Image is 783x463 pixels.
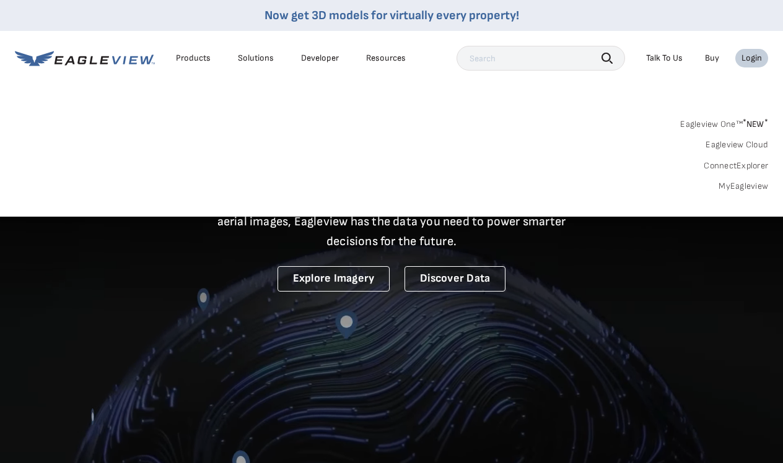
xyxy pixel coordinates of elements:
a: Buy [705,53,719,64]
a: MyEagleview [719,181,768,192]
p: A new era starts here. Built on more than 3.5 billion high-resolution aerial images, Eagleview ha... [202,192,581,251]
a: Eagleview Cloud [706,139,768,150]
div: Resources [366,53,406,64]
input: Search [457,46,625,71]
div: Talk To Us [646,53,683,64]
a: Now get 3D models for virtually every property! [265,8,519,23]
a: ConnectExplorer [704,160,768,171]
a: Eagleview One™*NEW* [680,115,768,129]
a: Explore Imagery [278,266,390,292]
a: Developer [301,53,339,64]
a: Discover Data [405,266,505,292]
div: Login [741,53,762,64]
span: NEW [743,119,768,129]
div: Products [176,53,211,64]
div: Solutions [238,53,274,64]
